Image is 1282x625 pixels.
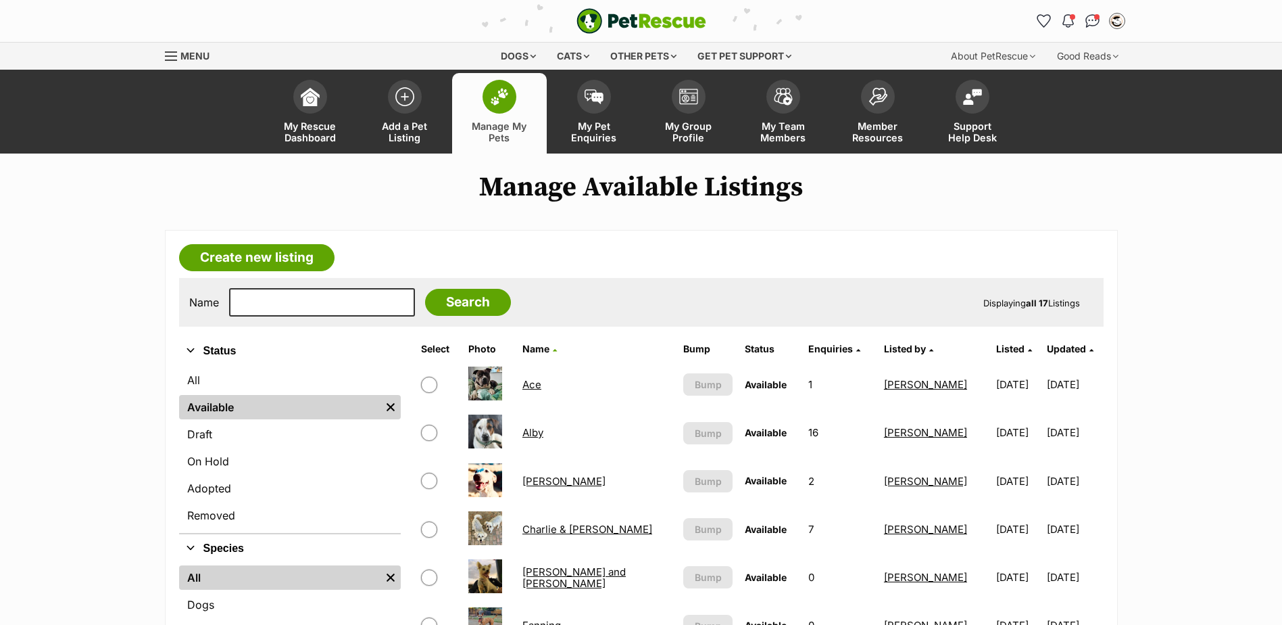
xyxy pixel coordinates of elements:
img: chat-41dd97257d64d25036548639549fe6c8038ab92f7586957e7f3b1b290dea8141.svg [1085,14,1100,28]
strong: all 17 [1026,298,1048,308]
img: manage-my-pets-icon-02211641906a0b7f246fdf0571729dbe1e7629f14944591b6c1af311fb30b64b.svg [490,88,509,106]
a: Available [179,395,380,419]
a: [PERSON_NAME] [884,426,967,439]
button: Bump [683,470,733,492]
td: [DATE] [1047,361,1102,408]
span: My Pet Enquiries [564,120,624,143]
td: [DATE] [1047,409,1102,456]
a: All [179,565,380,590]
a: [PERSON_NAME] [884,475,967,488]
a: Add a Pet Listing [358,73,452,154]
button: Notifications [1058,10,1079,32]
a: Draft [179,422,401,446]
span: Available [745,475,787,486]
img: dashboard-icon-eb2f2d2d3e046f16d808141f083e7271f6b2e854fb5c12c21221c1fb7104beca.svg [301,87,320,106]
td: 7 [803,506,877,553]
td: [DATE] [1047,458,1102,505]
button: Species [179,540,401,557]
label: Name [189,296,219,308]
a: Listed [996,343,1032,354]
a: [PERSON_NAME] [884,523,967,536]
a: Dogs [179,593,401,617]
span: Bump [695,570,722,584]
span: My Group Profile [658,120,719,143]
a: [PERSON_NAME] [522,475,606,488]
button: My account [1106,10,1128,32]
span: Listed by [884,343,926,354]
span: Support Help Desk [942,120,1003,143]
th: Bump [678,338,739,360]
span: Manage My Pets [469,120,530,143]
img: logo-e224e6f780fb5917bec1dbf3a21bbac754714ae5b6737aabdf751b685950b380.svg [576,8,706,34]
span: Bump [695,474,722,488]
img: help-desk-icon-fdf02630f3aa405de69fd3d07c3f3aa587a6932b1a1747fa1d2bba05be0121f9.svg [963,89,982,105]
a: Name [522,343,557,354]
span: translation missing: en.admin.listings.index.attributes.enquiries [808,343,853,354]
a: Conversations [1082,10,1104,32]
td: [DATE] [991,506,1045,553]
div: Good Reads [1047,43,1128,70]
span: My Rescue Dashboard [280,120,341,143]
button: Bump [683,373,733,396]
div: Cats [547,43,599,70]
span: Available [745,379,787,390]
img: notifications-46538b983faf8c2785f20acdc204bb7945ddae34d4c08c2a6579f10ce5e182be.svg [1062,14,1073,28]
a: Alby [522,426,543,439]
input: Search [425,289,511,316]
td: [DATE] [1047,554,1102,601]
span: Available [745,427,787,438]
td: 2 [803,458,877,505]
span: Member Resources [847,120,908,143]
div: About PetRescue [941,43,1045,70]
th: Photo [463,338,516,360]
a: Removed [179,503,401,528]
a: Support Help Desk [925,73,1020,154]
div: Dogs [491,43,545,70]
td: [DATE] [991,554,1045,601]
a: PetRescue [576,8,706,34]
a: My Team Members [736,73,831,154]
a: Listed by [884,343,933,354]
span: Bump [695,426,722,440]
a: Menu [165,43,219,67]
td: [DATE] [991,458,1045,505]
th: Status [739,338,802,360]
th: Select [416,338,462,360]
button: Bump [683,518,733,540]
a: My Pet Enquiries [547,73,641,154]
a: Remove filter [380,565,401,590]
img: Shardin Carter profile pic [1110,14,1124,28]
div: Status [179,365,401,533]
td: 0 [803,554,877,601]
img: add-pet-listing-icon-0afa8454b4691262ce3f59096e99ab1cd57d4a30225e0717b998d2c9b9846f56.svg [395,87,414,106]
span: Listed [996,343,1025,354]
a: Ace [522,378,541,391]
a: All [179,368,401,392]
a: My Group Profile [641,73,736,154]
img: pet-enquiries-icon-7e3ad2cf08bfb03b45e93fb7055b45f3efa6380592205ae92323e6603595dc1f.svg [585,89,603,104]
a: Charlie & [PERSON_NAME] [522,523,652,536]
a: Member Resources [831,73,925,154]
button: Status [179,342,401,360]
ul: Account quick links [1033,10,1128,32]
div: Get pet support [688,43,801,70]
td: [DATE] [991,409,1045,456]
a: Updated [1047,343,1093,354]
td: 1 [803,361,877,408]
img: group-profile-icon-3fa3cf56718a62981997c0bc7e787c4b2cf8bcc04b72c1350f741eb67cf2f40e.svg [679,89,698,105]
span: Displaying Listings [983,298,1080,308]
span: Updated [1047,343,1086,354]
a: Manage My Pets [452,73,547,154]
a: On Hold [179,449,401,473]
button: Bump [683,566,733,588]
span: Bump [695,377,722,392]
a: [PERSON_NAME] and [PERSON_NAME] [522,565,626,590]
a: Favourites [1033,10,1055,32]
span: Bump [695,522,722,536]
button: Bump [683,422,733,444]
a: My Rescue Dashboard [263,73,358,154]
img: team-members-icon-5396bd8760b3fe7c0b43da4ab00e1e3bb1a5d9ba89233759b79545d2d3fc5d0d.svg [774,88,793,106]
span: Available [745,572,787,583]
span: Add a Pet Listing [374,120,435,143]
a: Remove filter [380,395,401,419]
